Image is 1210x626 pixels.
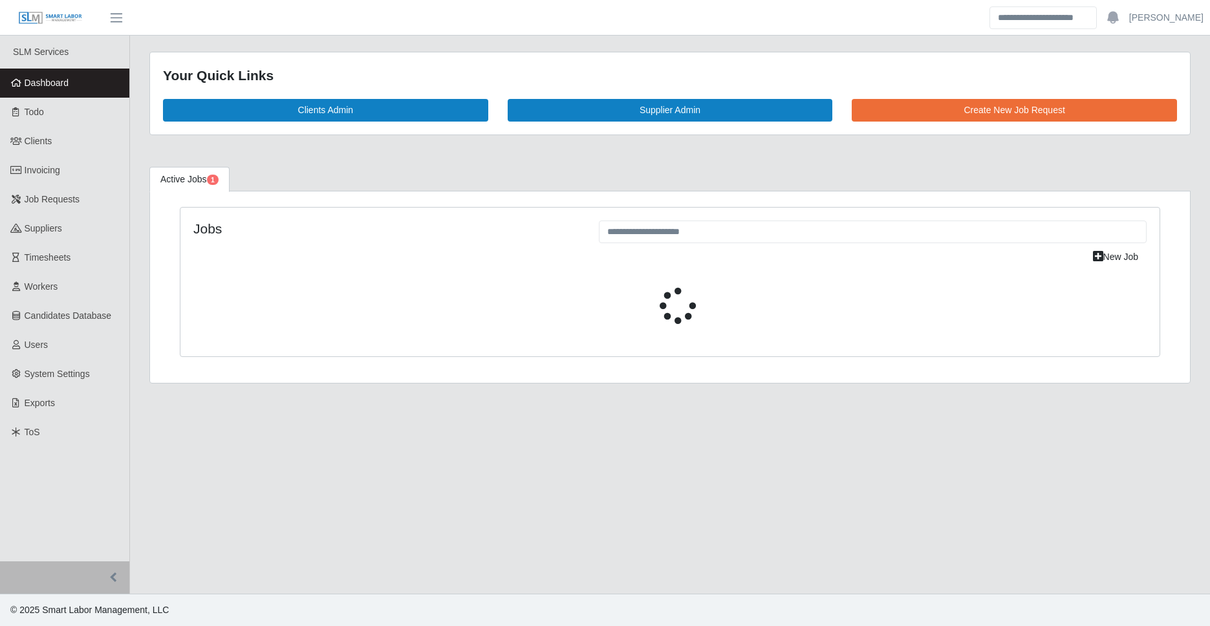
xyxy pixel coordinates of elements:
[25,369,90,379] span: System Settings
[25,252,71,263] span: Timesheets
[25,194,80,204] span: Job Requests
[852,99,1177,122] a: Create New Job Request
[149,167,230,192] a: Active Jobs
[10,605,169,615] span: © 2025 Smart Labor Management, LLC
[25,165,60,175] span: Invoicing
[25,427,40,437] span: ToS
[508,99,833,122] a: Supplier Admin
[25,107,44,117] span: Todo
[13,47,69,57] span: SLM Services
[163,99,488,122] a: Clients Admin
[18,11,83,25] img: SLM Logo
[25,281,58,292] span: Workers
[25,136,52,146] span: Clients
[1129,11,1204,25] a: [PERSON_NAME]
[25,78,69,88] span: Dashboard
[25,310,112,321] span: Candidates Database
[207,175,219,185] span: Pending Jobs
[163,65,1177,86] div: Your Quick Links
[989,6,1097,29] input: Search
[193,221,579,237] h4: Jobs
[25,398,55,408] span: Exports
[1085,246,1147,268] a: New Job
[25,223,62,233] span: Suppliers
[25,340,49,350] span: Users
